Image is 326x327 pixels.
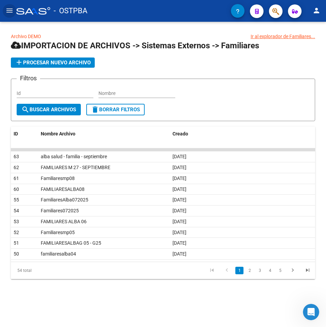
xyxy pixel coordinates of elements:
span: Familiaresmp08 [41,176,75,181]
span: alba salud - familia - septiembre [41,154,107,159]
li: page 1 [234,265,244,276]
span: FAMILIARESALBA08 [41,186,85,192]
span: 51 [14,240,19,246]
a: 1 [235,267,243,274]
span: [DATE] [173,208,186,213]
mat-icon: add [15,58,23,66]
span: Creado [173,131,188,136]
a: 3 [256,267,264,274]
span: 55 [14,197,19,202]
a: go to previous page [220,267,233,274]
span: Nombre Archivo [41,131,75,136]
span: [DATE] [173,240,186,246]
datatable-header-cell: Nombre Archivo [38,127,170,141]
div: 54 total [11,262,72,279]
datatable-header-cell: ID [11,127,38,141]
a: go to next page [286,267,299,274]
li: page 2 [244,265,255,276]
li: page 3 [255,265,265,276]
span: [DATE] [173,219,186,224]
mat-icon: search [21,105,30,114]
li: page 5 [275,265,285,276]
span: Familiares072025 [41,208,79,213]
span: [DATE] [173,197,186,202]
mat-icon: menu [5,6,14,15]
span: familiaresalba04 [41,251,76,257]
span: [DATE] [173,154,186,159]
span: Borrar Filtros [91,107,140,113]
span: ID [14,131,18,136]
mat-icon: person [312,6,321,15]
button: Borrar Filtros [86,104,145,115]
a: Archivo DEMO [11,34,41,39]
a: 2 [246,267,254,274]
li: page 4 [265,265,275,276]
span: FAMILIARES ALBA 06 [41,219,87,224]
span: [DATE] [173,230,186,235]
span: FAMILIARES M 27 - SEPTIEMBRE [41,165,110,170]
span: 52 [14,230,19,235]
h3: Filtros [17,73,40,83]
a: 5 [276,267,284,274]
span: [DATE] [173,186,186,192]
span: 62 [14,165,19,170]
datatable-header-cell: Creado [170,127,315,141]
mat-icon: delete [91,105,99,114]
span: [DATE] [173,251,186,257]
span: Buscar Archivos [21,107,76,113]
span: FAMILIARESALBAG 05 - G25 [41,240,101,246]
span: [DATE] [173,165,186,170]
div: Ir al explorador de Familiares... [251,33,315,40]
iframe: Intercom live chat [303,304,319,320]
span: 60 [14,186,19,192]
a: go to last page [301,267,314,274]
button: Procesar nuevo archivo [11,58,95,68]
span: [DATE] [173,176,186,181]
span: 61 [14,176,19,181]
button: Buscar Archivos [17,104,81,115]
span: FamiliaresAlba072025 [41,197,88,202]
span: IMPORTACION DE ARCHIVOS -> Sistemas Externos -> Familiares [11,41,259,50]
span: 53 [14,219,19,224]
a: 4 [266,267,274,274]
span: - OSTPBA [54,3,87,18]
span: Procesar nuevo archivo [15,60,91,66]
span: 54 [14,208,19,213]
span: 50 [14,251,19,257]
a: go to first page [205,267,218,274]
span: 63 [14,154,19,159]
span: Familiaresmp05 [41,230,75,235]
